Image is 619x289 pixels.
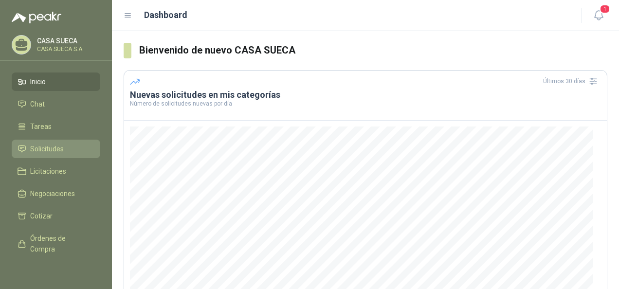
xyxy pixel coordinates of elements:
span: Tareas [30,121,52,132]
span: Licitaciones [30,166,66,177]
a: Chat [12,95,100,113]
a: Tareas [12,117,100,136]
h3: Bienvenido de nuevo CASA SUECA [139,43,608,58]
a: Inicio [12,72,100,91]
p: Número de solicitudes nuevas por día [130,101,601,107]
h1: Dashboard [144,8,187,22]
p: CASA SUECA S.A. [37,46,98,52]
span: Solicitudes [30,144,64,154]
h3: Nuevas solicitudes en mis categorías [130,89,601,101]
a: Licitaciones [12,162,100,181]
a: Remisiones [12,262,100,281]
span: 1 [600,4,610,14]
img: Logo peakr [12,12,61,23]
a: Cotizar [12,207,100,225]
div: Últimos 30 días [543,73,601,89]
a: Solicitudes [12,140,100,158]
span: Cotizar [30,211,53,221]
span: Negociaciones [30,188,75,199]
a: Negociaciones [12,184,100,203]
span: Chat [30,99,45,109]
a: Órdenes de Compra [12,229,100,258]
p: CASA SUECA [37,37,98,44]
span: Órdenes de Compra [30,233,91,254]
span: Inicio [30,76,46,87]
button: 1 [590,7,607,24]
